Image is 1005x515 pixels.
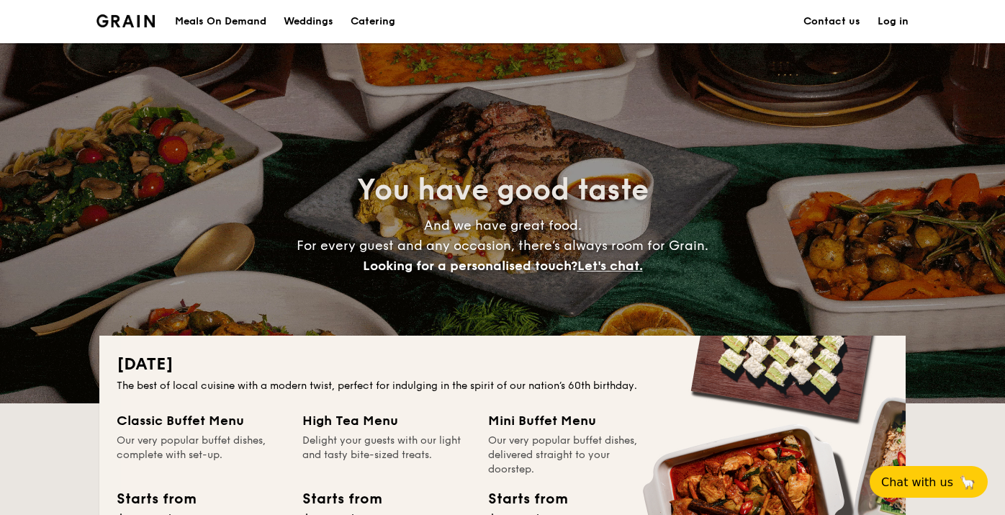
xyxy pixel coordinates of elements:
[96,14,155,27] img: Grain
[488,411,657,431] div: Mini Buffet Menu
[302,488,381,510] div: Starts from
[117,411,285,431] div: Classic Buffet Menu
[488,434,657,477] div: Our very popular buffet dishes, delivered straight to your doorstep.
[117,434,285,477] div: Our very popular buffet dishes, complete with set-up.
[870,466,988,498] button: Chat with us🦙
[297,218,708,274] span: And we have great food. For every guest and any occasion, there’s always room for Grain.
[96,14,155,27] a: Logotype
[357,173,649,207] span: You have good taste
[959,474,976,491] span: 🦙
[302,411,471,431] div: High Tea Menu
[302,434,471,477] div: Delight your guests with our light and tasty bite-sized treats.
[577,258,643,274] span: Let's chat.
[117,379,888,393] div: The best of local cuisine with a modern twist, perfect for indulging in the spirit of our nation’...
[363,258,577,274] span: Looking for a personalised touch?
[117,488,195,510] div: Starts from
[117,353,888,376] h2: [DATE]
[488,488,567,510] div: Starts from
[881,475,953,489] span: Chat with us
